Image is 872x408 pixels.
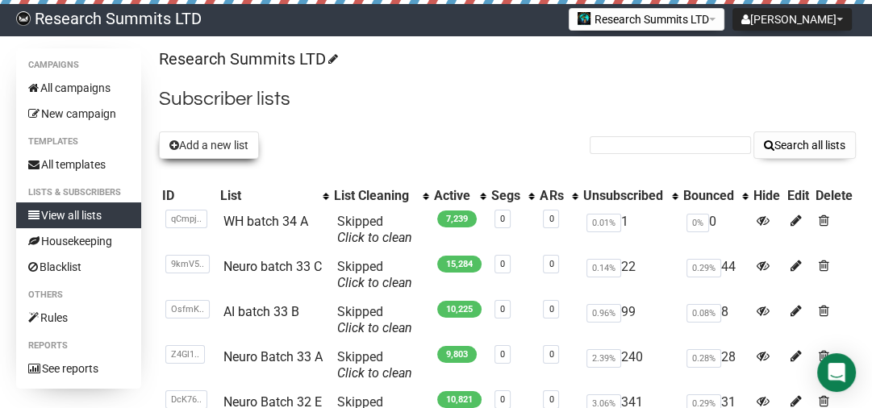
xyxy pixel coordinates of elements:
span: 0% [686,214,709,232]
div: List Cleaning [334,188,415,204]
a: 0 [500,394,505,405]
button: Add a new list [159,131,259,159]
span: Skipped [337,349,412,381]
th: Active: No sort applied, activate to apply an ascending sort [431,185,488,207]
button: [PERSON_NAME] [732,8,852,31]
div: ID [162,188,213,204]
span: 0.29% [686,259,721,277]
a: 0 [500,259,505,269]
th: Edit: No sort applied, sorting is disabled [783,185,812,207]
a: Click to clean [337,365,412,381]
span: 0.14% [586,259,621,277]
button: Research Summits LTD [569,8,724,31]
a: See reports [16,356,141,381]
div: Unsubscribed [583,188,664,204]
th: Delete: No sort applied, sorting is disabled [812,185,856,207]
span: Z4Gl1.. [165,345,205,364]
th: Bounced: No sort applied, activate to apply an ascending sort [680,185,751,207]
a: Click to clean [337,230,412,245]
span: OsfmK.. [165,300,210,318]
li: Lists & subscribers [16,183,141,202]
div: Open Intercom Messenger [817,353,856,392]
th: List Cleaning: No sort applied, activate to apply an ascending sort [331,185,431,207]
a: 0 [549,349,553,360]
h2: Subscriber lists [159,85,856,114]
a: 0 [500,214,505,224]
a: All templates [16,152,141,177]
span: 0.96% [586,304,621,323]
div: List [220,188,315,204]
div: Segs [491,188,520,204]
li: Templates [16,132,141,152]
a: 0 [500,349,505,360]
span: Skipped [337,214,412,245]
a: WH batch 34 A [223,214,308,229]
div: Bounced [683,188,735,204]
span: 2.39% [586,349,621,368]
div: Active [434,188,472,204]
span: 10,225 [437,301,482,318]
a: 0 [549,394,553,405]
div: Edit [786,188,808,204]
td: 44 [680,252,751,298]
a: Housekeeping [16,228,141,254]
th: Segs: No sort applied, activate to apply an ascending sort [488,185,536,207]
a: Blacklist [16,254,141,280]
th: ARs: No sort applied, activate to apply an ascending sort [536,185,579,207]
td: 240 [580,343,680,388]
button: Search all lists [753,131,856,159]
a: 0 [549,259,553,269]
span: 7,239 [437,210,477,227]
a: Neuro batch 33 C [223,259,322,274]
span: 10,821 [437,391,482,408]
th: List: No sort applied, activate to apply an ascending sort [217,185,331,207]
li: Reports [16,336,141,356]
td: 99 [580,298,680,343]
a: View all lists [16,202,141,228]
div: ARs [540,188,563,204]
a: Rules [16,305,141,331]
a: 0 [500,304,505,314]
a: All campaigns [16,75,141,101]
img: bccbfd5974049ef095ce3c15df0eef5a [16,11,31,26]
a: Click to clean [337,275,412,290]
td: 22 [580,252,680,298]
div: Hide [753,188,780,204]
div: Delete [816,188,853,204]
td: 8 [680,298,751,343]
td: 28 [680,343,751,388]
td: 1 [580,207,680,252]
span: Skipped [337,304,412,335]
span: 9,803 [437,346,477,363]
a: Neuro Batch 33 A [223,349,323,364]
span: 9kmV5.. [165,255,210,273]
a: Research Summits LTD [159,49,336,69]
a: AI batch 33 B [223,304,299,319]
td: 0 [680,207,751,252]
th: Hide: No sort applied, sorting is disabled [750,185,783,207]
a: 0 [549,304,553,314]
span: 15,284 [437,256,482,273]
span: 0.08% [686,304,721,323]
li: Others [16,285,141,305]
li: Campaigns [16,56,141,75]
span: qCmpj.. [165,210,207,228]
span: 0.01% [586,214,621,232]
span: 0.28% [686,349,721,368]
a: Click to clean [337,320,412,335]
th: ID: No sort applied, sorting is disabled [159,185,216,207]
a: New campaign [16,101,141,127]
a: 0 [549,214,553,224]
th: Unsubscribed: No sort applied, activate to apply an ascending sort [580,185,680,207]
span: Skipped [337,259,412,290]
img: 2.jpg [578,12,590,25]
